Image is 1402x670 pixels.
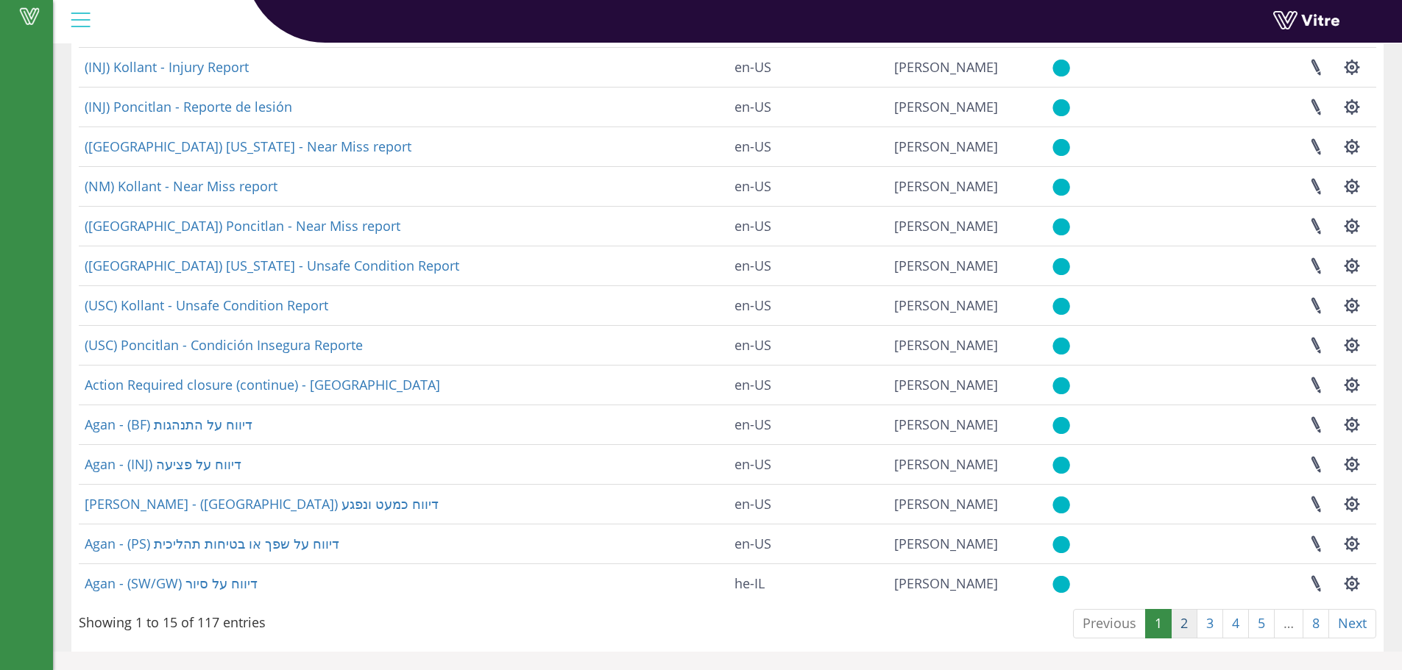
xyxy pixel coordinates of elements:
td: en-US [729,87,888,126]
span: 379 [894,416,998,433]
a: (INJ) Poncitlan - Reporte de lesión [85,98,292,115]
a: … [1274,609,1303,638]
a: 3 [1197,609,1223,638]
img: yes [1052,496,1070,514]
a: (USC) Poncitlan - Condición Insegura Reporte [85,336,363,354]
td: en-US [729,126,888,166]
img: yes [1052,535,1070,554]
a: (NM) Kollant - Near Miss report [85,177,277,195]
span: 379 [894,376,998,393]
td: en-US [729,285,888,325]
a: ([GEOGRAPHIC_DATA]) [US_STATE] - Unsafe Condition Report [85,257,459,274]
a: (INJ) Kollant - Injury Report [85,58,249,76]
a: 2 [1171,609,1197,638]
img: yes [1052,138,1070,157]
img: yes [1052,178,1070,196]
span: 379 [894,58,998,76]
a: ([GEOGRAPHIC_DATA]) Poncitlan - Near Miss report [85,217,400,235]
td: en-US [729,484,888,524]
td: en-US [729,47,888,87]
span: 379 [894,495,998,513]
td: en-US [729,365,888,405]
td: en-US [729,246,888,285]
img: yes [1052,218,1070,236]
img: yes [1052,99,1070,117]
span: 379 [894,177,998,195]
td: en-US [729,444,888,484]
a: 4 [1222,609,1249,638]
a: (USC) Kollant - Unsafe Condition Report [85,296,328,314]
div: Showing 1 to 15 of 117 entries [79,607,266,632]
td: en-US [729,325,888,365]
img: yes [1052,337,1070,355]
a: 8 [1303,609,1329,638]
span: 379 [894,138,998,155]
a: ([GEOGRAPHIC_DATA]) [US_STATE] - Near Miss report [85,138,411,155]
span: 379 [894,217,998,235]
a: 1 [1145,609,1172,638]
span: 379 [894,257,998,274]
a: Agan - (SW/GW) דיווח על סיור [85,574,258,592]
a: Next [1328,609,1376,638]
span: 379 [894,535,998,552]
a: Agan - (PS) דיווח על שפך או בטיחות תהליכית [85,535,339,552]
img: yes [1052,416,1070,435]
span: 379 [894,455,998,473]
img: yes [1052,257,1070,276]
img: yes [1052,456,1070,474]
a: Agan - (INJ) דיווח על פציעה [85,455,241,473]
a: Previous [1073,609,1146,638]
a: 5 [1248,609,1275,638]
span: 379 [894,98,998,115]
span: 379 [894,296,998,314]
td: en-US [729,166,888,206]
img: yes [1052,377,1070,395]
span: 379 [894,336,998,354]
span: 379 [894,574,998,592]
td: en-US [729,524,888,563]
img: yes [1052,575,1070,594]
td: en-US [729,405,888,444]
img: yes [1052,59,1070,77]
a: Agan - (BF) דיווח על התנהגות [85,416,252,433]
td: en-US [729,206,888,246]
a: [PERSON_NAME] - ([GEOGRAPHIC_DATA]) דיווח כמעט ונפגע [85,495,439,513]
td: he-IL [729,563,888,603]
a: Action Required closure (continue) - [GEOGRAPHIC_DATA] [85,376,440,393]
img: yes [1052,297,1070,316]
